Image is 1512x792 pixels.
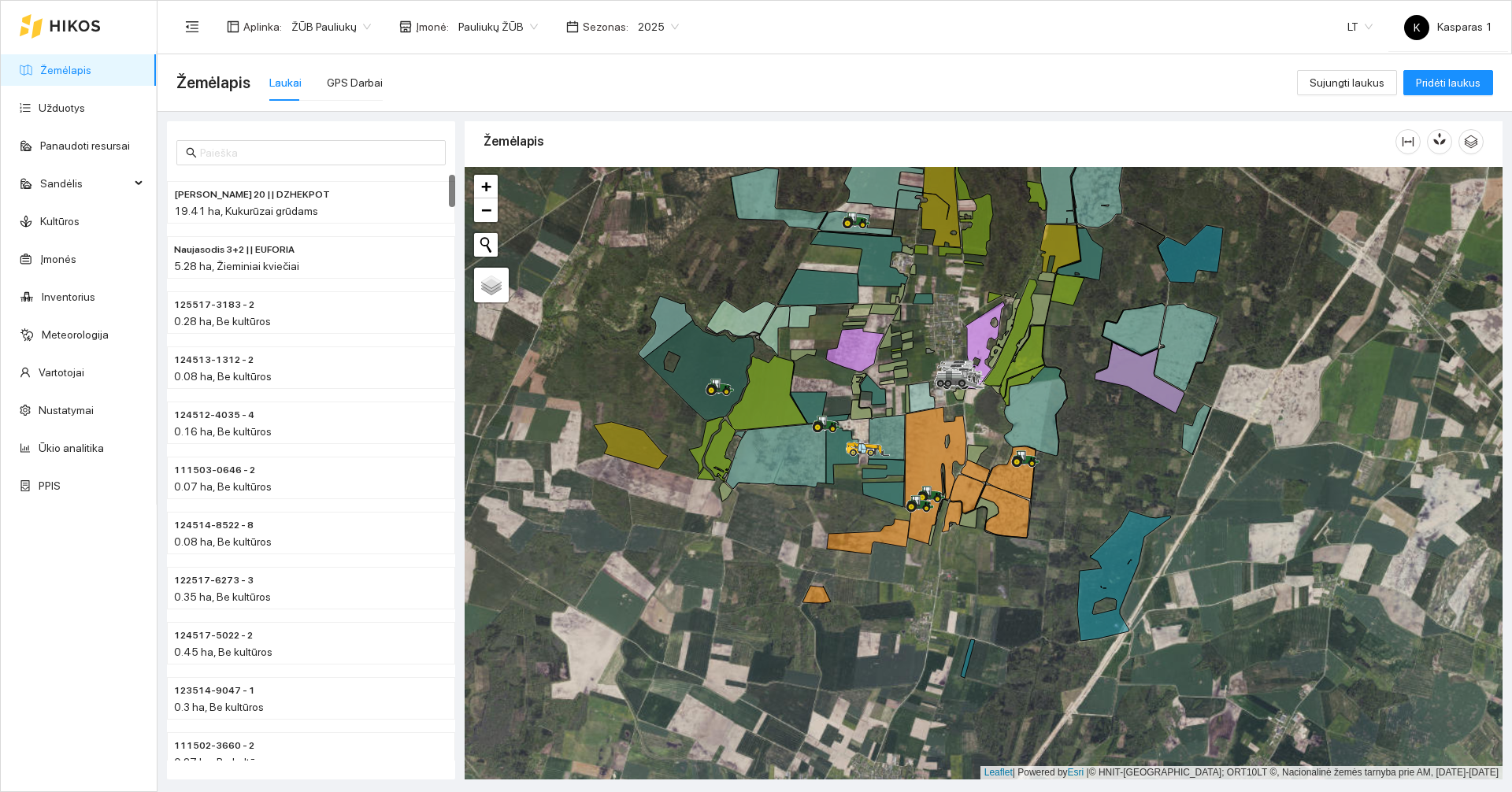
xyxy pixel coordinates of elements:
span: 124512-4035 - 4 [174,408,254,423]
span: 124514-8522 - 8 [174,518,254,533]
a: Zoom out [474,198,498,222]
span: 0.35 ha, Be kultūros [174,590,271,603]
button: Pridėti laukus [1403,70,1493,95]
a: Inventorius [42,291,95,303]
span: Kasparas 1 [1404,20,1492,33]
span: Aplinka : [243,18,282,35]
button: Initiate a new search [474,233,498,257]
a: Esri [1068,767,1084,778]
a: Įmonės [40,253,76,265]
span: 124513-1312 - 2 [174,353,254,368]
span: 0.07 ha, Be kultūros [174,480,272,493]
a: PPIS [39,479,61,492]
span: 111503-0646 - 2 [174,463,255,478]
span: 2025 [638,15,679,39]
span: menu-fold [185,20,199,34]
span: 124517-5022 - 2 [174,628,253,643]
a: Sujungti laukus [1297,76,1397,89]
a: Ūkio analitika [39,442,104,454]
a: Meteorologija [42,328,109,341]
span: 5.28 ha, Žieminiai kviečiai [174,260,299,272]
span: 0.08 ha, Be kultūros [174,535,272,548]
span: 0.28 ha, Be kultūros [174,315,271,328]
span: 111502-3660 - 2 [174,738,254,753]
span: layout [227,20,239,33]
span: Sezonas : [583,18,628,35]
span: 123514-9047 - 1 [174,683,255,698]
span: Pridėti laukus [1416,74,1480,91]
div: | Powered by © HNIT-[GEOGRAPHIC_DATA]; ORT10LT ©, Nacionalinė žemės tarnyba prie AM, [DATE]-[DATE] [980,766,1503,779]
button: column-width [1395,129,1421,154]
span: calendar [566,20,579,33]
span: − [481,200,491,220]
a: Pridėti laukus [1403,76,1493,89]
div: Žemėlapis [484,119,1395,164]
a: Vartotojai [39,366,84,379]
button: Sujungti laukus [1297,70,1397,95]
a: Zoom in [474,175,498,198]
div: Laukai [269,74,302,91]
span: 125517-3183 - 2 [174,298,254,313]
span: column-width [1396,135,1420,148]
span: + [481,176,491,196]
button: menu-fold [176,11,208,43]
span: K [1414,15,1420,40]
div: GPS Darbai [327,74,383,91]
span: Žemėlapis [176,70,250,95]
a: Leaflet [984,767,1013,778]
span: Pauliukų ŽŪB [458,15,538,39]
span: LT [1347,15,1373,39]
span: shop [399,20,412,33]
a: Layers [474,268,509,302]
a: Nustatymai [39,404,94,416]
a: Panaudoti resursai [40,139,130,152]
span: Naujasodis 3+2 || EUFORIA [174,242,295,257]
a: Žemėlapis [40,64,91,76]
span: 19.41 ha, Kukurūzai grūdams [174,205,318,217]
span: 0.08 ha, Be kultūros [174,370,272,383]
span: 122517-6273 - 3 [174,573,254,588]
span: Prie Gudaičio 20 || DZHEKPOT [174,187,330,202]
span: 0.27 ha, Be kultūros [174,756,271,768]
span: Įmonė : [416,18,449,35]
span: 0.3 ha, Be kultūros [174,701,264,713]
span: Sujungti laukus [1310,74,1384,91]
a: Kultūros [40,215,80,228]
span: 0.45 ha, Be kultūros [174,646,272,658]
span: search [186,147,197,158]
span: 0.16 ha, Be kultūros [174,425,272,438]
span: Sandėlis [40,168,130,199]
input: Paieška [200,144,436,161]
span: ŽŪB Pauliukų [291,15,371,39]
a: Užduotys [39,102,85,114]
span: | [1087,767,1089,778]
